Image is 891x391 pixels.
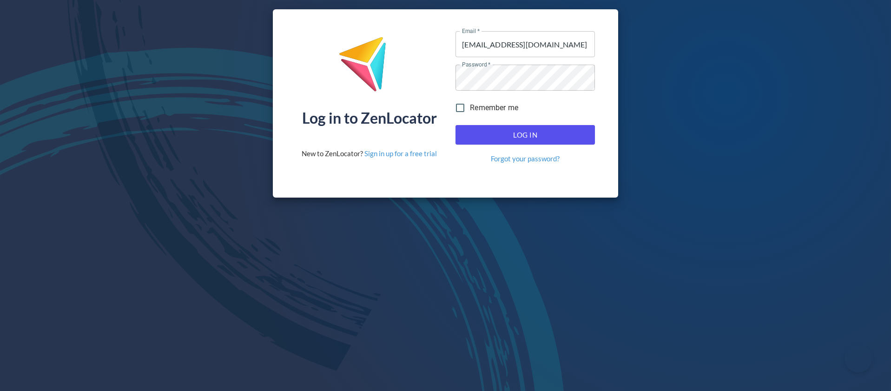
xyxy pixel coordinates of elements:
span: Remember me [470,102,518,113]
a: Forgot your password? [491,154,560,164]
input: name@company.com [455,31,595,57]
button: Log In [455,125,595,145]
img: ZenLocator [338,36,401,99]
iframe: Toggle Customer Support [845,345,872,372]
span: Log In [466,129,585,141]
div: Log in to ZenLocator [302,111,437,126]
div: New to ZenLocator? [302,149,437,159]
a: Sign in up for a free trial [364,149,437,158]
